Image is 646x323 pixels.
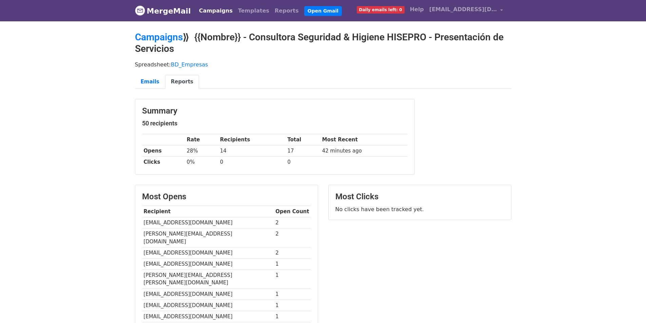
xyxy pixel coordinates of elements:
a: Open Gmail [304,6,342,16]
td: 1 [274,288,311,300]
td: [EMAIL_ADDRESS][DOMAIN_NAME] [142,311,274,322]
td: 2 [274,228,311,247]
a: Templates [235,4,272,18]
a: Campaigns [135,32,183,43]
td: 14 [218,145,286,157]
th: Recipient [142,206,274,217]
a: Campaigns [196,4,235,18]
td: [EMAIL_ADDRESS][DOMAIN_NAME] [142,217,274,228]
td: 1 [274,311,311,322]
img: MergeMail logo [135,5,145,16]
th: Most Recent [320,134,408,145]
td: 1 [274,300,311,311]
td: 1 [274,259,311,270]
td: 42 minutes ago [320,145,408,157]
a: Reports [165,75,199,89]
td: 0 [218,157,286,168]
th: Rate [185,134,218,145]
span: [EMAIL_ADDRESS][DOMAIN_NAME] [429,5,497,14]
a: BD_Empresas [171,61,208,68]
h3: Most Opens [142,192,311,202]
td: [EMAIL_ADDRESS][DOMAIN_NAME] [142,288,274,300]
td: 1 [274,270,311,289]
th: Open Count [274,206,311,217]
td: 0% [185,157,218,168]
td: 0 [286,157,320,168]
th: Recipients [218,134,286,145]
td: 17 [286,145,320,157]
a: MergeMail [135,4,191,18]
td: [EMAIL_ADDRESS][DOMAIN_NAME] [142,259,274,270]
a: [EMAIL_ADDRESS][DOMAIN_NAME] [427,3,506,19]
a: Help [407,3,427,16]
h5: 50 recipients [142,120,408,127]
td: 2 [274,217,311,228]
h2: ⟫ {{Nombre}} - Consultora Seguridad & Higiene HISEPRO - Presentación de Servicios [135,32,511,54]
span: Daily emails left: 0 [357,6,405,14]
td: [EMAIL_ADDRESS][DOMAIN_NAME] [142,300,274,311]
td: [EMAIL_ADDRESS][DOMAIN_NAME] [142,247,274,258]
td: [PERSON_NAME][EMAIL_ADDRESS][DOMAIN_NAME] [142,228,274,247]
td: 2 [274,247,311,258]
p: Spreadsheet: [135,61,511,68]
a: Daily emails left: 0 [354,3,407,16]
th: Total [286,134,320,145]
td: 28% [185,145,218,157]
th: Opens [142,145,185,157]
p: No clicks have been tracked yet. [335,206,504,213]
th: Clicks [142,157,185,168]
td: [PERSON_NAME][EMAIL_ADDRESS][PERSON_NAME][DOMAIN_NAME] [142,270,274,289]
h3: Most Clicks [335,192,504,202]
a: Emails [135,75,165,89]
h3: Summary [142,106,408,116]
a: Reports [272,4,301,18]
